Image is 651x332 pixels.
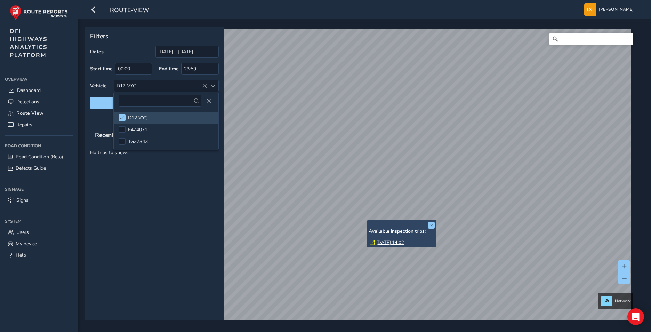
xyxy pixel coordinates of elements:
span: DFI HIGHWAYS ANALYTICS PLATFORM [10,27,48,59]
p: Filters [90,32,219,41]
canvas: Map [88,29,631,328]
span: E4Z4071 [128,126,147,133]
a: Defects Guide [5,163,73,174]
span: Defects Guide [16,165,46,172]
span: TGZ7343 [128,138,148,145]
input: Search [549,33,633,45]
img: diamond-layout [584,3,596,16]
div: System [5,216,73,227]
span: Repairs [16,121,32,128]
a: Road Condition (Beta) [5,151,73,163]
span: Reset filters [95,100,214,106]
a: My device [5,238,73,250]
label: Start time [90,65,113,72]
label: Vehicle [90,82,107,89]
span: Users [16,229,29,236]
a: Users [5,227,73,238]
a: Detections [5,96,73,108]
span: Route View [16,110,43,117]
div: Overview [5,74,73,85]
span: D12 VYC [128,114,147,121]
img: rr logo [10,5,68,21]
div: Signage [5,184,73,195]
span: route-view [110,6,149,16]
div: D12 VYC [114,80,207,92]
a: Dashboard [5,85,73,96]
div: Road Condition [5,141,73,151]
a: Signs [5,195,73,206]
label: End time [159,65,179,72]
span: Dashboard [17,87,41,94]
button: Close [204,96,214,106]
span: Detections [16,98,39,105]
span: Recent trips [90,126,134,144]
button: Reset filters [90,97,219,109]
span: My device [16,240,37,247]
button: [PERSON_NAME] [584,3,636,16]
button: x [428,222,435,229]
div: Open Intercom Messenger [627,308,644,325]
span: Signs [16,197,29,204]
a: Repairs [5,119,73,131]
a: Route View [5,108,73,119]
h6: Available inspection trips: [369,229,435,235]
a: [DATE] 14:02 [376,239,404,246]
span: [PERSON_NAME] [599,3,634,16]
label: Dates [90,48,104,55]
span: Road Condition (Beta) [16,153,63,160]
span: Help [16,252,26,259]
p: No trips to show. [85,144,224,161]
span: Network [615,298,631,304]
a: Help [5,250,73,261]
